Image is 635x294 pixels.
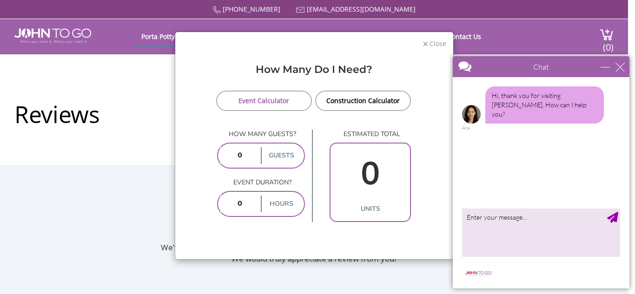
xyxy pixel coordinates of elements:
[220,147,259,164] input: 0
[261,147,302,164] label: guests
[447,51,635,294] iframe: Live Chat Box
[423,38,446,48] button: Close
[330,130,411,139] p: estimated total
[220,196,259,212] input: 0
[423,36,429,50] span: ×
[216,91,312,111] a: Event Calculator
[315,91,411,111] a: Construction Calculator
[429,38,446,47] span: Close
[182,62,446,91] div: How Many Do I Need?
[333,201,408,217] label: units
[261,196,302,212] label: hours
[333,147,408,201] input: 0
[217,130,305,139] p: How many guests?
[217,178,305,187] p: Event duration?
